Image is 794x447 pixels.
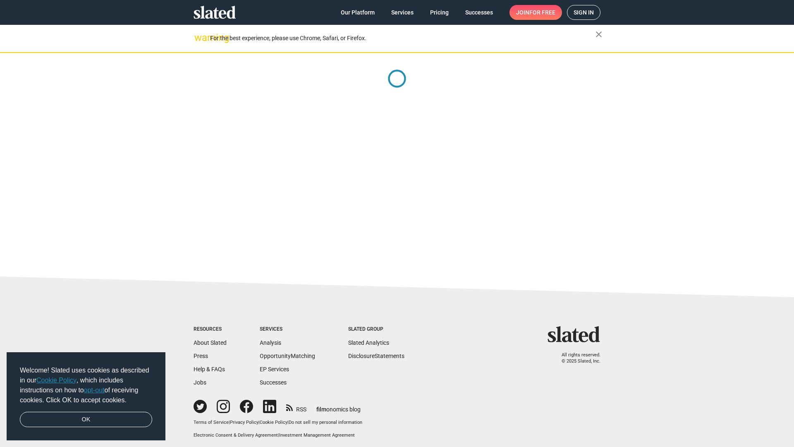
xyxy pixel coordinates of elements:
[36,377,77,384] a: Cookie Policy
[260,366,289,372] a: EP Services
[194,366,225,372] a: Help & FAQs
[194,353,208,359] a: Press
[459,5,500,20] a: Successes
[260,339,281,346] a: Analysis
[567,5,600,20] a: Sign in
[286,401,306,413] a: RSS
[594,29,604,39] mat-icon: close
[194,33,204,43] mat-icon: warning
[279,433,355,438] a: Investment Management Agreement
[348,339,389,346] a: Slated Analytics
[423,5,455,20] a: Pricing
[509,5,562,20] a: Joinfor free
[287,420,289,425] span: |
[194,433,278,438] a: Electronic Consent & Delivery Agreement
[289,420,362,426] button: Do not sell my personal information
[210,33,595,44] div: For the best experience, please use Chrome, Safari, or Firefox.
[194,339,227,346] a: About Slated
[430,5,449,20] span: Pricing
[316,399,361,413] a: filmonomics blog
[341,5,375,20] span: Our Platform
[334,5,381,20] a: Our Platform
[385,5,420,20] a: Services
[529,5,555,20] span: for free
[260,353,315,359] a: OpportunityMatching
[260,420,287,425] a: Cookie Policy
[574,5,594,19] span: Sign in
[391,5,414,20] span: Services
[260,379,287,386] a: Successes
[194,379,206,386] a: Jobs
[229,420,230,425] span: |
[230,420,258,425] a: Privacy Policy
[278,433,279,438] span: |
[20,412,152,428] a: dismiss cookie message
[84,387,105,394] a: opt-out
[516,5,555,20] span: Join
[20,365,152,405] span: Welcome! Slated uses cookies as described in our , which includes instructions on how to of recei...
[7,352,165,441] div: cookieconsent
[260,326,315,333] div: Services
[348,326,404,333] div: Slated Group
[194,326,227,333] div: Resources
[553,352,600,364] p: All rights reserved. © 2025 Slated, Inc.
[348,353,404,359] a: DisclosureStatements
[465,5,493,20] span: Successes
[258,420,260,425] span: |
[316,406,326,413] span: film
[194,420,229,425] a: Terms of Service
